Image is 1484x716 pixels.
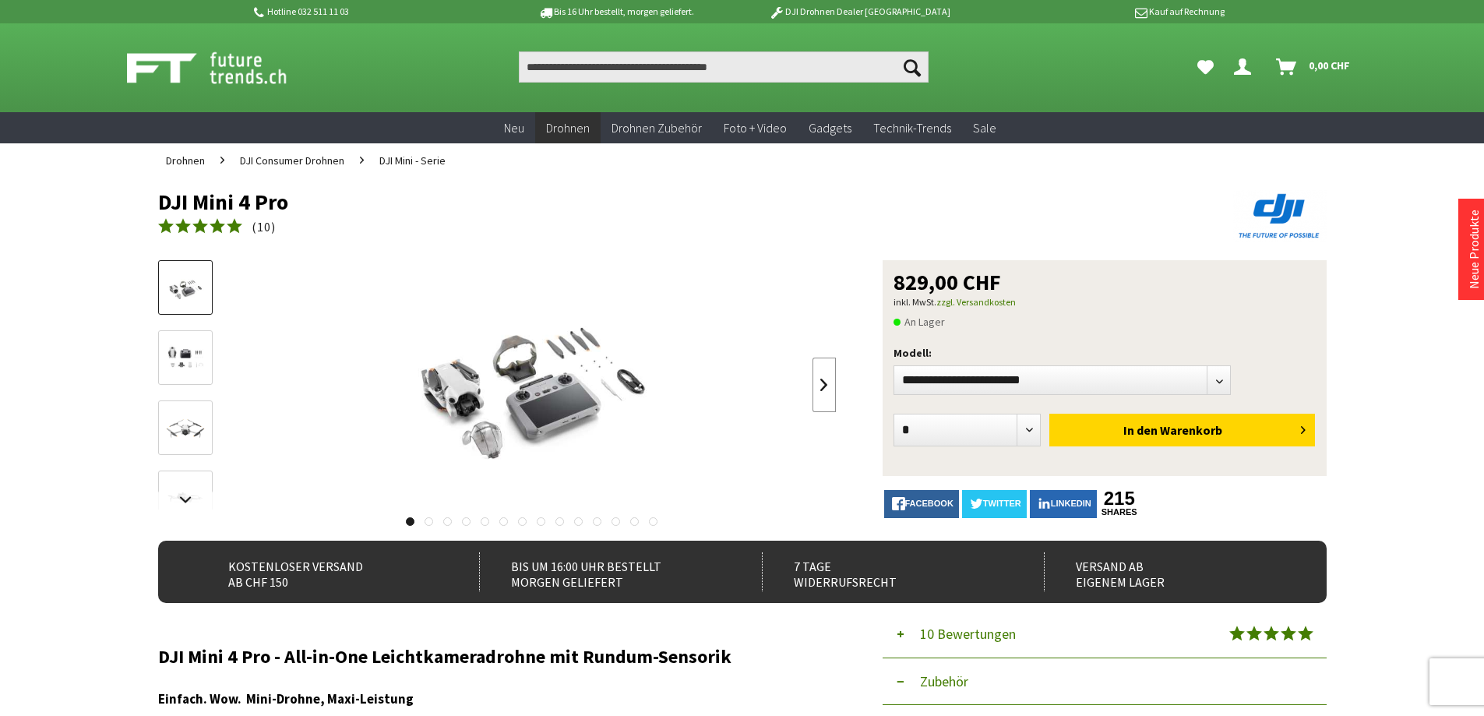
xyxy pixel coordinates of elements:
div: Kostenloser Versand ab CHF 150 [197,552,446,591]
span: Warenkorb [1160,422,1222,438]
button: Zubehör [883,658,1327,705]
a: Foto + Video [713,112,798,144]
h3: Einfach. Wow. Mini-Drohne, Maxi-Leistung [158,689,836,709]
span: 0,00 CHF [1309,53,1350,78]
span: 829,00 CHF [894,271,1001,293]
a: 215 [1100,490,1139,507]
a: Gadgets [798,112,862,144]
span: An Lager [894,312,945,331]
div: Bis um 16:00 Uhr bestellt Morgen geliefert [479,552,728,591]
a: DJI Consumer Drohnen [232,143,352,178]
p: Kauf auf Rechnung [982,2,1225,21]
span: LinkedIn [1051,499,1091,508]
a: (10) [158,217,276,237]
span: Drohnen [546,120,590,136]
span: Neu [504,120,524,136]
a: Neue Produkte [1466,210,1482,289]
button: Suchen [896,51,929,83]
span: Gadgets [809,120,851,136]
img: DJI Mini 4 Pro [376,260,688,510]
span: twitter [983,499,1021,508]
a: DJI Mini - Serie [372,143,453,178]
img: Vorschau: DJI Mini 4 Pro [163,270,208,306]
p: Modell: [894,344,1316,362]
span: DJI Consumer Drohnen [240,153,344,168]
span: ( ) [252,219,276,235]
div: Versand ab eigenem Lager [1044,552,1292,591]
p: Bis 16 Uhr bestellt, morgen geliefert. [495,2,738,21]
span: Drohnen Zubehör [612,120,702,136]
a: shares [1100,507,1139,517]
a: Drohnen [535,112,601,144]
span: facebook [905,499,953,508]
span: DJI Mini - Serie [379,153,446,168]
a: Neu [493,112,535,144]
span: Technik-Trends [873,120,951,136]
p: inkl. MwSt. [894,293,1316,312]
p: DJI Drohnen Dealer [GEOGRAPHIC_DATA] [738,2,981,21]
button: In den Warenkorb [1049,414,1315,446]
a: Technik-Trends [862,112,962,144]
span: Drohnen [166,153,205,168]
a: Sale [962,112,1007,144]
p: Hotline 032 511 11 03 [252,2,495,21]
a: Meine Favoriten [1190,51,1221,83]
span: In den [1123,422,1158,438]
a: Drohnen [158,143,213,178]
a: Drohnen Zubehör [601,112,713,144]
input: Produkt, Marke, Kategorie, EAN, Artikelnummer… [519,51,929,83]
span: Sale [973,120,996,136]
a: LinkedIn [1030,490,1097,518]
a: Warenkorb [1270,51,1358,83]
span: Foto + Video [724,120,787,136]
a: Dein Konto [1228,51,1264,83]
a: facebook [884,490,959,518]
h2: DJI Mini 4 Pro - All-in-One Leichtkameradrohne mit Rundum-Sensorik [158,647,836,667]
a: zzgl. Versandkosten [936,296,1016,308]
div: 7 Tage Widerrufsrecht [762,552,1010,591]
img: Shop Futuretrends - zur Startseite wechseln [127,48,321,87]
a: twitter [962,490,1027,518]
h1: DJI Mini 4 Pro [158,190,1093,213]
span: 10 [257,219,271,235]
button: 10 Bewertungen [883,611,1327,658]
img: DJI [1233,190,1327,242]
